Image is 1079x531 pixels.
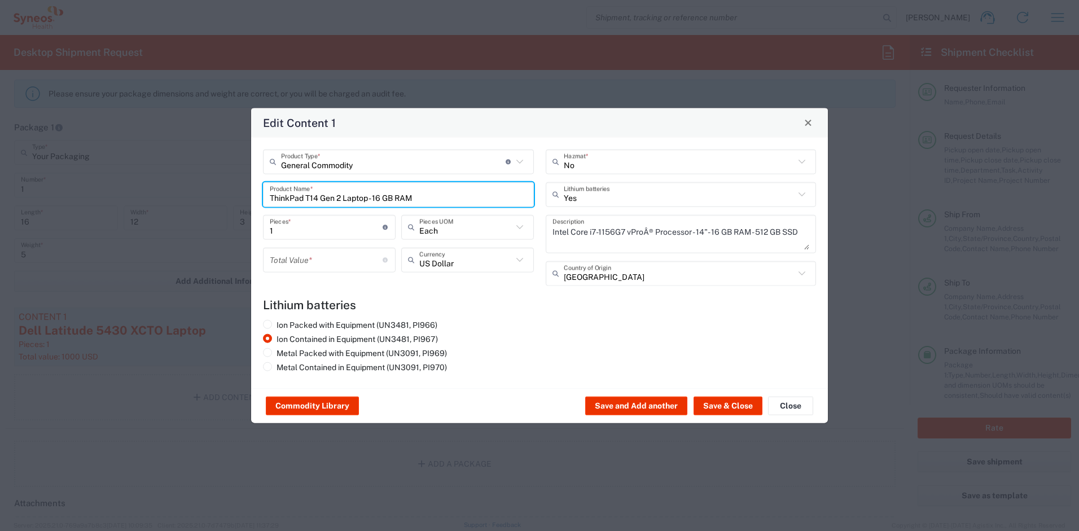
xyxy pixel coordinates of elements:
label: Metal Packed with Equipment (UN3091, PI969) [263,348,447,358]
button: Commodity Library [266,397,359,415]
label: Ion Packed with Equipment (UN3481, PI966) [263,319,437,330]
h4: Lithium batteries [263,297,816,311]
button: Save and Add another [585,397,687,415]
button: Close [768,397,813,415]
button: Close [800,115,816,130]
label: Metal Contained in Equipment (UN3091, PI970) [263,362,447,372]
h4: Edit Content 1 [263,114,336,130]
label: Ion Contained in Equipment (UN3481, PI967) [263,333,438,344]
button: Save & Close [694,397,762,415]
